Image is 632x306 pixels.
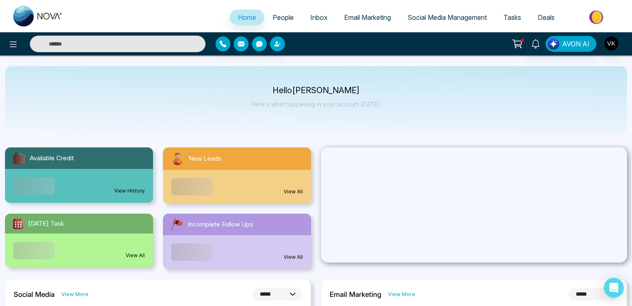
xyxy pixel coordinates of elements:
img: Market-place.gif [567,8,627,27]
span: Deals [538,13,555,22]
a: View More [61,290,89,298]
a: View All [126,252,145,259]
span: [DATE] Task [28,219,64,229]
span: Incomplete Follow Ups [188,220,253,229]
button: AVON AI [546,36,596,52]
p: Hello [PERSON_NAME] [251,87,381,94]
span: Available Credit [30,154,74,163]
a: People [264,10,302,25]
a: View All [284,253,303,261]
p: Here's what happening in your account [DATE]. [251,101,381,108]
img: Lead Flow [548,38,559,50]
img: User Avatar [604,36,618,51]
img: followUps.svg [170,217,184,232]
a: Inbox [302,10,336,25]
a: View More [388,290,415,298]
img: availableCredit.svg [12,151,26,166]
h2: Social Media [14,290,55,299]
span: Social Media Management [407,13,487,22]
span: Tasks [503,13,521,22]
a: New LeadsView All [158,147,316,204]
a: Social Media Management [399,10,495,25]
a: Deals [529,10,563,25]
span: People [273,13,294,22]
span: New Leads [189,154,221,164]
span: Home [238,13,256,22]
a: Incomplete Follow UpsView All [158,214,316,269]
div: Open Intercom Messenger [604,278,624,298]
span: Inbox [310,13,328,22]
span: Email Marketing [344,13,391,22]
h2: Email Marketing [330,290,381,299]
img: newLeads.svg [170,151,185,166]
a: View All [284,188,303,195]
img: Nova CRM Logo [13,6,63,27]
a: Tasks [495,10,529,25]
a: View History [114,187,145,195]
span: AVON AI [562,39,589,49]
a: Email Marketing [336,10,399,25]
a: Home [230,10,264,25]
img: todayTask.svg [12,217,25,230]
